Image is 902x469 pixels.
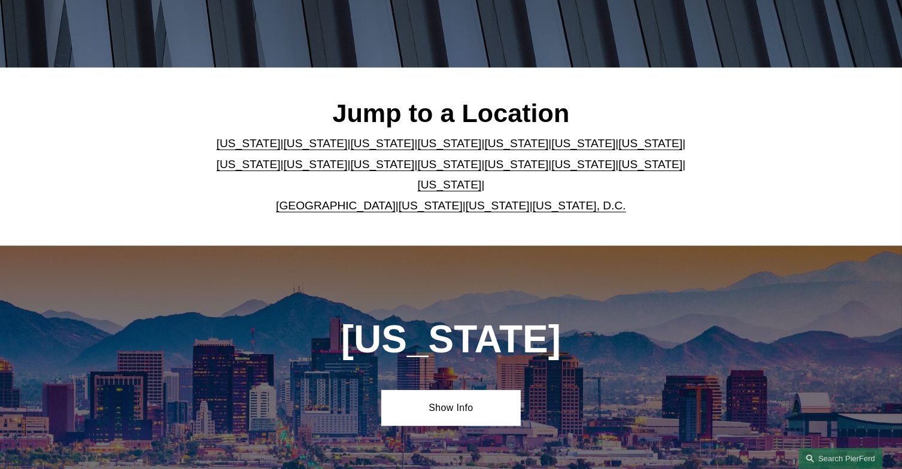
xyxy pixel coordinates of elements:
[206,98,696,129] h2: Jump to a Location
[206,133,696,216] p: | | | | | | | | | | | | | | | | | |
[618,158,682,170] a: [US_STATE]
[351,137,415,150] a: [US_STATE]
[284,158,348,170] a: [US_STATE]
[551,137,615,150] a: [US_STATE]
[484,137,548,150] a: [US_STATE]
[466,199,530,212] a: [US_STATE]
[217,137,281,150] a: [US_STATE]
[381,390,521,426] a: Show Info
[284,137,348,150] a: [US_STATE]
[618,137,682,150] a: [US_STATE]
[418,137,482,150] a: [US_STATE]
[351,158,415,170] a: [US_STATE]
[418,178,482,191] a: [US_STATE]
[799,448,883,469] a: Search this site
[217,158,281,170] a: [US_STATE]
[484,158,548,170] a: [US_STATE]
[276,199,396,212] a: [GEOGRAPHIC_DATA]
[399,199,463,212] a: [US_STATE]
[418,158,482,170] a: [US_STATE]
[533,199,626,212] a: [US_STATE], D.C.
[277,318,625,361] h1: [US_STATE]
[551,158,615,170] a: [US_STATE]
